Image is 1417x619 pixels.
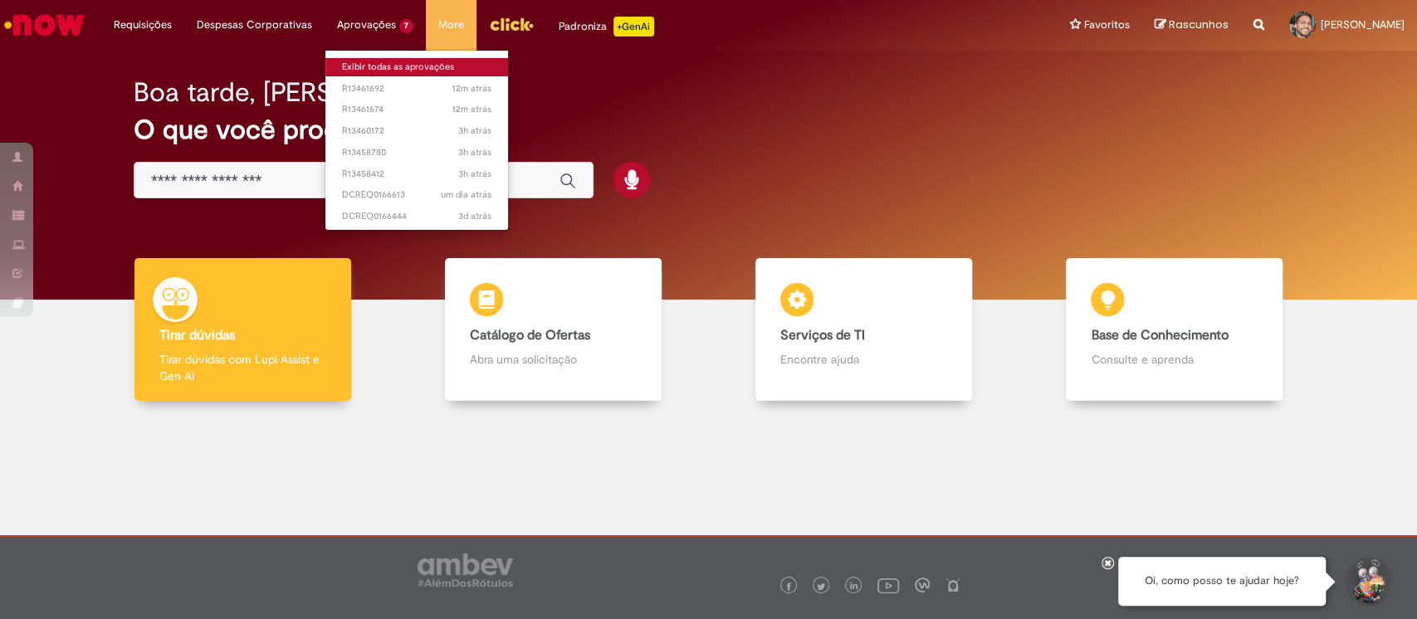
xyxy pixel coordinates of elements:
img: ServiceNow [2,8,87,41]
h2: Boa tarde, [PERSON_NAME] [134,78,470,107]
img: logo_footer_youtube.png [877,574,899,596]
a: Base de Conhecimento Consulte e aprenda [1019,258,1330,402]
a: Tirar dúvidas Tirar dúvidas com Lupi Assist e Gen Ai [87,258,398,402]
p: +GenAi [613,17,654,37]
span: Rascunhos [1169,17,1229,32]
span: R13461674 [342,103,491,116]
span: 7 [399,19,413,33]
a: Aberto R13461674 : [325,100,508,119]
p: Encontre ajuda [780,351,947,368]
img: logo_footer_workplace.png [915,578,930,592]
ul: Aprovações [325,50,509,231]
span: DCREQ0166613 [342,188,491,202]
img: logo_footer_twitter.png [817,582,825,591]
span: 3d atrás [458,210,491,222]
a: Aberto R13461692 : [325,80,508,98]
b: Catálogo de Ofertas [470,327,590,344]
time: 27/08/2025 03:51:14 [458,210,491,222]
span: More [438,17,464,33]
img: click_logo_yellow_360x200.png [489,12,534,37]
span: Aprovações [337,17,396,33]
a: Aberto R13458780 : [325,144,508,162]
button: Iniciar Conversa de Suporte [1342,557,1392,607]
span: 3h atrás [458,168,491,180]
span: Requisições [114,17,172,33]
a: Exibir todas as aprovações [325,58,508,76]
div: Padroniza [559,17,654,37]
img: logo_footer_facebook.png [784,582,793,591]
a: Aberto R13458412 : [325,165,508,183]
span: [PERSON_NAME] [1321,17,1405,32]
span: Despesas Corporativas [197,17,312,33]
span: DCREQ0166444 [342,210,491,223]
p: Tirar dúvidas com Lupi Assist e Gen Ai [159,351,326,384]
span: R13458412 [342,168,491,181]
p: Consulte e aprenda [1091,351,1258,368]
div: Oi, como posso te ajudar hoje? [1118,557,1326,606]
a: Aberto DCREQ0166613 : [325,186,508,204]
img: logo_footer_linkedin.png [850,582,858,592]
span: R13458780 [342,146,491,159]
a: Catálogo de Ofertas Abra uma solicitação [398,258,708,402]
a: Serviços de TI Encontre ajuda [709,258,1019,402]
span: 3h atrás [458,124,491,137]
h2: O que você procura hoje? [134,115,1283,144]
a: Rascunhos [1155,17,1229,33]
img: logo_footer_naosei.png [945,578,960,592]
span: 12m atrás [452,82,491,95]
span: Favoritos [1084,17,1130,33]
span: 3h atrás [458,146,491,158]
time: 29/08/2025 08:57:04 [458,168,491,180]
b: Tirar dúvidas [159,327,235,344]
time: 28/08/2025 03:51:56 [441,188,491,201]
span: 12m atrás [452,103,491,115]
p: Abra uma solicitação [470,351,637,368]
b: Base de Conhecimento [1091,327,1228,344]
time: 29/08/2025 09:03:03 [458,146,491,158]
span: R13460172 [342,124,491,138]
time: 29/08/2025 09:14:10 [458,124,491,137]
a: Aberto DCREQ0166444 : [325,207,508,226]
a: Aberto R13460172 : [325,122,508,140]
span: um dia atrás [441,188,491,201]
span: R13461692 [342,82,491,95]
img: logo_footer_ambev_rotulo_gray.png [418,553,513,587]
b: Serviços de TI [780,327,865,344]
time: 29/08/2025 11:58:06 [452,103,491,115]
